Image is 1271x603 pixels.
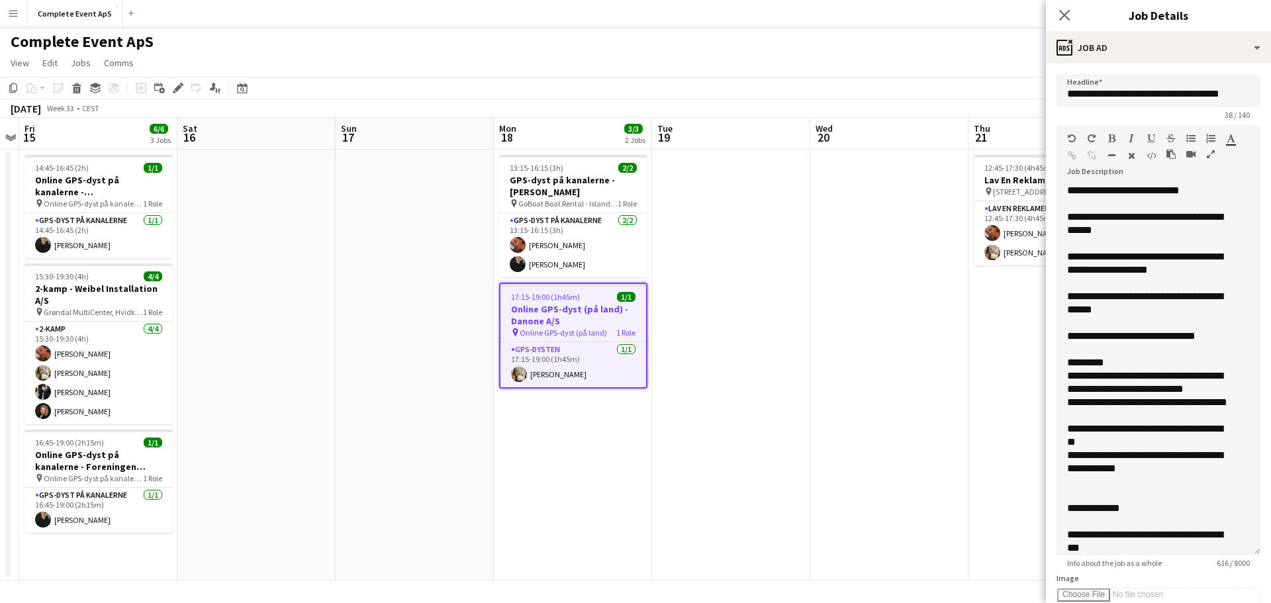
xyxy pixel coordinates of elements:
[144,163,162,173] span: 1/1
[99,54,139,71] a: Comms
[1206,133,1215,144] button: Ordered List
[24,155,173,258] app-job-card: 14:45-16:45 (2h)1/1Online GPS-dyst på kanalerne - [GEOGRAPHIC_DATA] Online GPS-dyst på kanalerne1...
[1206,149,1215,160] button: Fullscreen
[657,122,673,134] span: Tue
[499,155,647,277] app-job-card: 13:15-16:15 (3h)2/2GPS-dyst på kanalerne - [PERSON_NAME] GoBoat Boat Rental - Islands [GEOGRAPHIC...
[35,438,104,447] span: 16:45-19:00 (2h15m)
[1166,133,1176,144] button: Strikethrough
[44,199,143,209] span: Online GPS-dyst på kanalerne
[24,322,173,424] app-card-role: 2-kamp4/415:30-19:30 (4h)[PERSON_NAME][PERSON_NAME][PERSON_NAME][PERSON_NAME]
[143,473,162,483] span: 1 Role
[11,57,29,69] span: View
[1087,133,1096,144] button: Redo
[616,328,635,338] span: 1 Role
[1107,133,1116,144] button: Bold
[618,163,637,173] span: 2/2
[1147,150,1156,161] button: HTML Code
[510,163,563,173] span: 13:15-16:15 (3h)
[24,213,173,258] app-card-role: GPS-dyst på kanalerne1/114:45-16:45 (2h)[PERSON_NAME]
[24,263,173,424] app-job-card: 15:30-19:30 (4h)4/42-kamp - Weibel Installation A/S Grøndal MultiCenter, Hvidkildevej, [GEOGRAPHI...
[499,213,647,277] app-card-role: GPS-dyst på kanalerne2/213:15-16:15 (3h)[PERSON_NAME][PERSON_NAME]
[37,54,63,71] a: Edit
[5,54,34,71] a: View
[143,307,162,317] span: 1 Role
[24,283,173,306] h3: 2-kamp - Weibel Installation A/S
[499,283,647,389] app-job-card: 17:15-19:00 (1h45m)1/1Online GPS-dyst (på land) - Danone A/S Online GPS-dyst (på land)1 RoleGPS-d...
[499,122,516,134] span: Mon
[655,130,673,145] span: 19
[23,130,35,145] span: 15
[993,187,1059,197] span: [STREET_ADDRESS]
[500,342,646,387] app-card-role: GPS-dysten1/117:15-19:00 (1h45m)[PERSON_NAME]
[1226,133,1235,144] button: Text Color
[339,130,357,145] span: 17
[1166,149,1176,160] button: Paste as plain text
[497,130,516,145] span: 18
[24,488,173,533] app-card-role: GPS-dyst på kanalerne1/116:45-19:00 (2h15m)[PERSON_NAME]
[974,201,1122,265] app-card-role: Lav En Reklamefilm2/212:45-17:30 (4h45m)[PERSON_NAME][PERSON_NAME]
[181,130,197,145] span: 16
[499,174,647,198] h3: GPS-dyst på kanalerne - [PERSON_NAME]
[24,122,35,134] span: Fri
[144,271,162,281] span: 4/4
[974,122,990,134] span: Thu
[42,57,58,69] span: Edit
[35,163,89,173] span: 14:45-16:45 (2h)
[500,303,646,327] h3: Online GPS-dyst (på land) - Danone A/S
[1206,558,1260,568] span: 616 / 8000
[104,57,134,69] span: Comms
[11,102,41,115] div: [DATE]
[35,271,89,281] span: 15:30-19:30 (4h)
[814,130,833,145] span: 20
[1127,150,1136,161] button: Clear Formatting
[1214,110,1260,120] span: 38 / 140
[27,1,123,26] button: Complete Event ApS
[341,122,357,134] span: Sun
[24,174,173,198] h3: Online GPS-dyst på kanalerne - [GEOGRAPHIC_DATA]
[143,199,162,209] span: 1 Role
[71,57,91,69] span: Jobs
[974,155,1122,265] app-job-card: 12:45-17:30 (4h45m)2/2Lav En Reklamefilm - KAB [STREET_ADDRESS]1 RoleLav En Reklamefilm2/212:45-1...
[44,307,143,317] span: Grøndal MultiCenter, Hvidkildevej, [GEOGRAPHIC_DATA], [GEOGRAPHIC_DATA]
[520,328,607,338] span: Online GPS-dyst (på land)
[972,130,990,145] span: 21
[1127,133,1136,144] button: Italic
[1057,558,1172,568] span: Info about the job as a whole
[1186,133,1196,144] button: Unordered List
[82,103,99,113] div: CEST
[816,122,833,134] span: Wed
[150,135,171,145] div: 3 Jobs
[511,292,580,302] span: 17:15-19:00 (1h45m)
[617,292,635,302] span: 1/1
[44,103,77,113] span: Week 33
[618,199,637,209] span: 1 Role
[1067,133,1076,144] button: Undo
[1186,149,1196,160] button: Insert video
[624,124,643,134] span: 3/3
[24,449,173,473] h3: Online GPS-dyst på kanalerne - Foreningen BLOXHUB
[984,163,1053,173] span: 12:45-17:30 (4h45m)
[144,438,162,447] span: 1/1
[24,430,173,533] app-job-card: 16:45-19:00 (2h15m)1/1Online GPS-dyst på kanalerne - Foreningen BLOXHUB Online GPS-dyst på kanale...
[66,54,96,71] a: Jobs
[974,174,1122,186] h3: Lav En Reklamefilm - KAB
[1147,133,1156,144] button: Underline
[518,199,618,209] span: GoBoat Boat Rental - Islands [GEOGRAPHIC_DATA], [GEOGRAPHIC_DATA], [GEOGRAPHIC_DATA], [GEOGRAPHIC...
[1046,32,1271,64] div: Job Ad
[625,135,645,145] div: 2 Jobs
[44,473,143,483] span: Online GPS-dyst på kanalerne
[11,32,154,52] h1: Complete Event ApS
[1046,7,1271,24] h3: Job Details
[183,122,197,134] span: Sat
[150,124,168,134] span: 6/6
[1107,150,1116,161] button: Horizontal Line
